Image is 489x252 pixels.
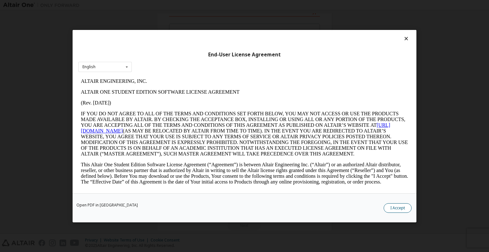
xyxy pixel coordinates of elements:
div: English [82,65,96,69]
div: End-User License Agreement [78,51,411,58]
p: This Altair One Student Edition Software License Agreement (“Agreement”) is between Altair Engine... [3,86,330,109]
p: ALTAIR ONE STUDENT EDITION SOFTWARE LICENSE AGREEMENT [3,13,330,19]
a: [URL][DOMAIN_NAME] [3,47,312,58]
a: Open PDF in [GEOGRAPHIC_DATA] [76,203,138,207]
p: IF YOU DO NOT AGREE TO ALL OF THE TERMS AND CONDITIONS SET FORTH BELOW, YOU MAY NOT ACCESS OR USE... [3,35,330,81]
button: I Accept [384,203,412,212]
p: (Rev. [DATE]) [3,24,330,30]
p: ALTAIR ENGINEERING, INC. [3,3,330,8]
